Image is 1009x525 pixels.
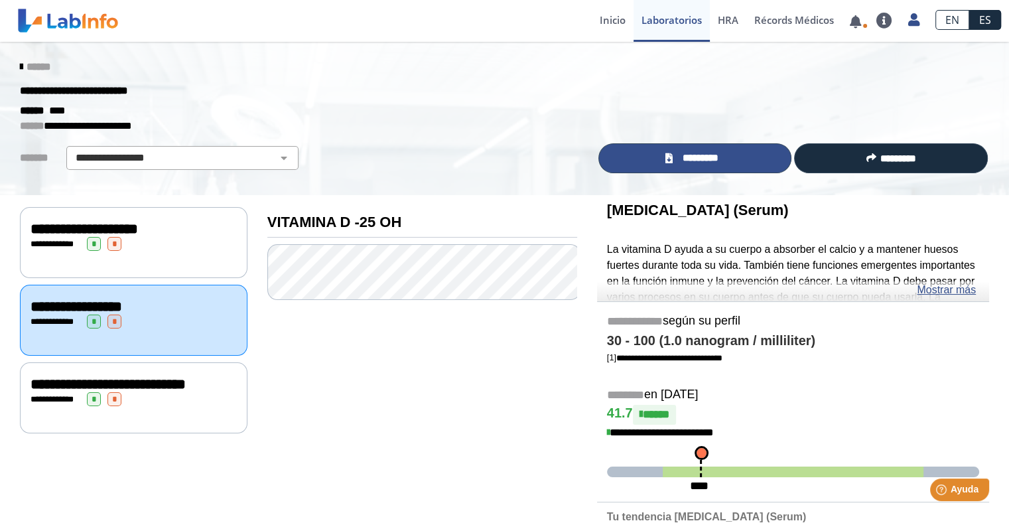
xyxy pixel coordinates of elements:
[607,242,979,400] p: La vitamina D ayuda a su cuerpo a absorber el calcio y a mantener huesos fuertes durante toda su ...
[607,388,979,403] h5: en [DATE]
[935,10,969,30] a: EN
[267,214,401,230] b: VITAMINA D -25 OH
[891,473,994,510] iframe: Help widget launcher
[718,13,738,27] span: HRA
[607,352,722,362] a: [1]
[607,202,789,218] b: [MEDICAL_DATA] (Serum)
[607,314,979,329] h5: según su perfil
[917,282,976,298] a: Mostrar más
[607,405,979,425] h4: 41.7
[969,10,1001,30] a: ES
[607,511,806,522] b: Tu tendencia [MEDICAL_DATA] (Serum)
[607,333,979,349] h4: 30 - 100 (1.0 nanogram / milliliter)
